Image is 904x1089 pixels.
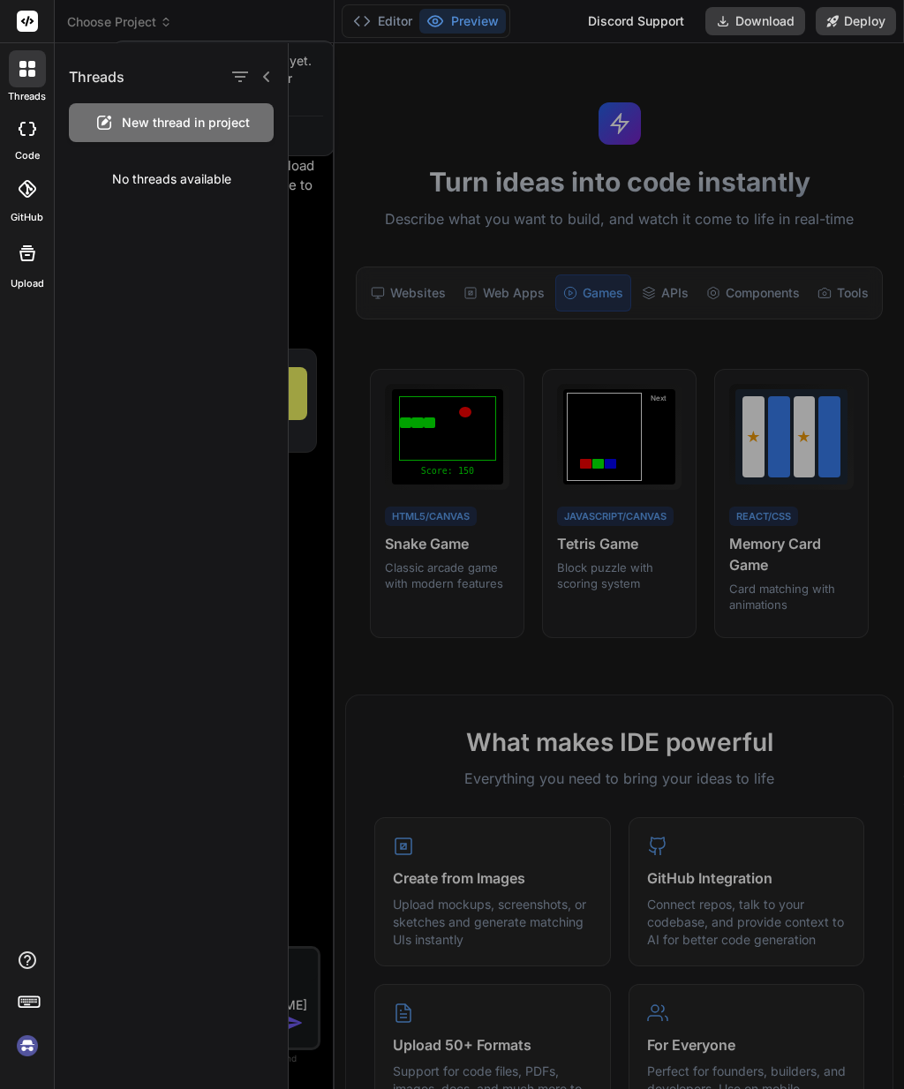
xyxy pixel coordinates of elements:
[11,210,43,225] label: GitHub
[69,66,124,87] h1: Threads
[8,89,46,104] label: threads
[122,114,250,131] span: New thread in project
[15,148,40,163] label: code
[11,276,44,291] label: Upload
[12,1031,42,1061] img: signin
[55,156,288,202] div: No threads available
